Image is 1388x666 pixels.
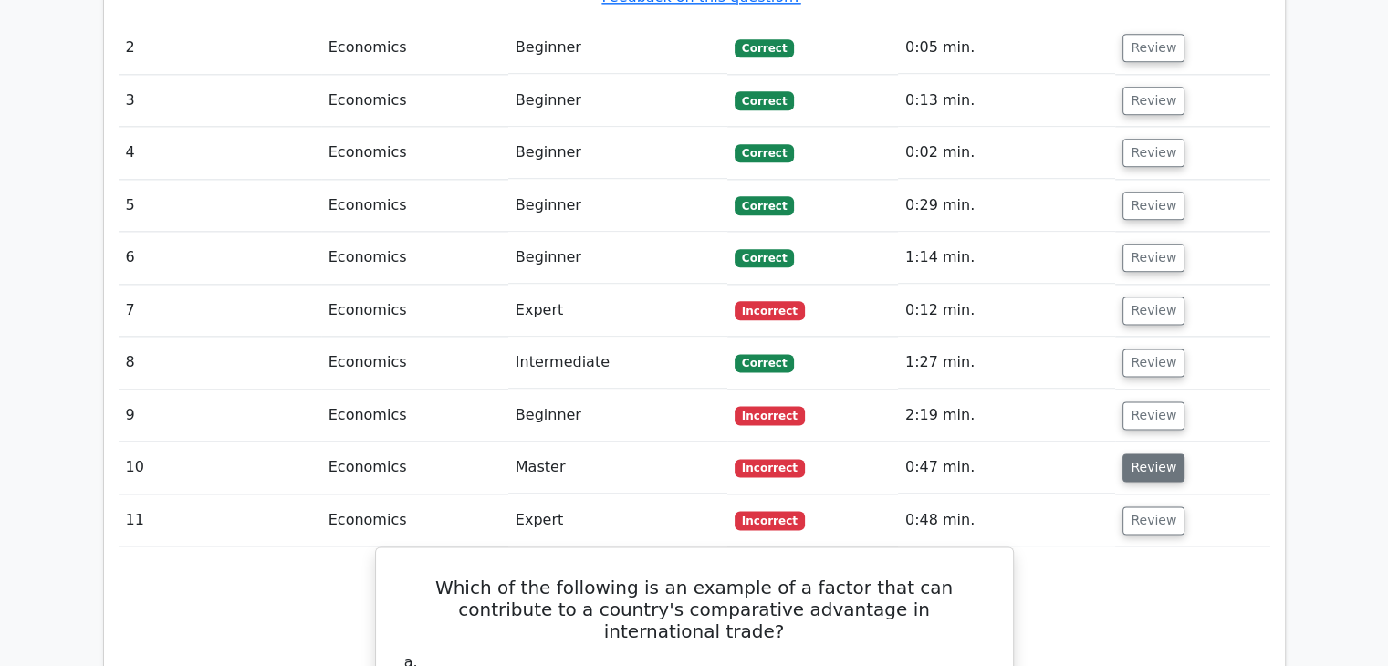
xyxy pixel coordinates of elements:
td: Economics [321,75,508,127]
td: Economics [321,337,508,389]
span: Correct [735,196,794,214]
span: Correct [735,39,794,57]
td: Economics [321,232,508,284]
td: Beginner [508,390,727,442]
td: 5 [119,180,321,232]
td: Economics [321,127,508,179]
button: Review [1122,297,1184,325]
h5: Which of the following is an example of a factor that can contribute to a country's comparative a... [398,577,991,642]
td: 4 [119,127,321,179]
span: Correct [735,354,794,372]
span: Incorrect [735,301,805,319]
td: 6 [119,232,321,284]
td: 0:05 min. [898,22,1115,74]
td: Beginner [508,180,727,232]
td: Intermediate [508,337,727,389]
td: 0:48 min. [898,494,1115,546]
td: Economics [321,442,508,494]
button: Review [1122,244,1184,272]
span: Correct [735,144,794,162]
td: Expert [508,285,727,337]
button: Review [1122,506,1184,535]
button: Review [1122,34,1184,62]
span: Incorrect [735,511,805,529]
td: 0:02 min. [898,127,1115,179]
td: Economics [321,22,508,74]
td: 0:29 min. [898,180,1115,232]
td: Economics [321,390,508,442]
td: Beginner [508,127,727,179]
td: 10 [119,442,321,494]
td: Beginner [508,75,727,127]
td: 1:27 min. [898,337,1115,389]
td: Expert [508,494,727,546]
td: 1:14 min. [898,232,1115,284]
td: 9 [119,390,321,442]
td: 11 [119,494,321,546]
td: 0:47 min. [898,442,1115,494]
span: Incorrect [735,459,805,477]
td: 2 [119,22,321,74]
button: Review [1122,87,1184,115]
td: Beginner [508,22,727,74]
span: Incorrect [735,406,805,424]
button: Review [1122,349,1184,377]
td: Economics [321,494,508,546]
td: Economics [321,285,508,337]
td: Beginner [508,232,727,284]
button: Review [1122,139,1184,167]
td: 8 [119,337,321,389]
span: Correct [735,91,794,109]
button: Review [1122,192,1184,220]
span: Correct [735,249,794,267]
td: 2:19 min. [898,390,1115,442]
td: 3 [119,75,321,127]
td: 7 [119,285,321,337]
td: Master [508,442,727,494]
td: 0:12 min. [898,285,1115,337]
button: Review [1122,401,1184,430]
td: Economics [321,180,508,232]
button: Review [1122,453,1184,482]
td: 0:13 min. [898,75,1115,127]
